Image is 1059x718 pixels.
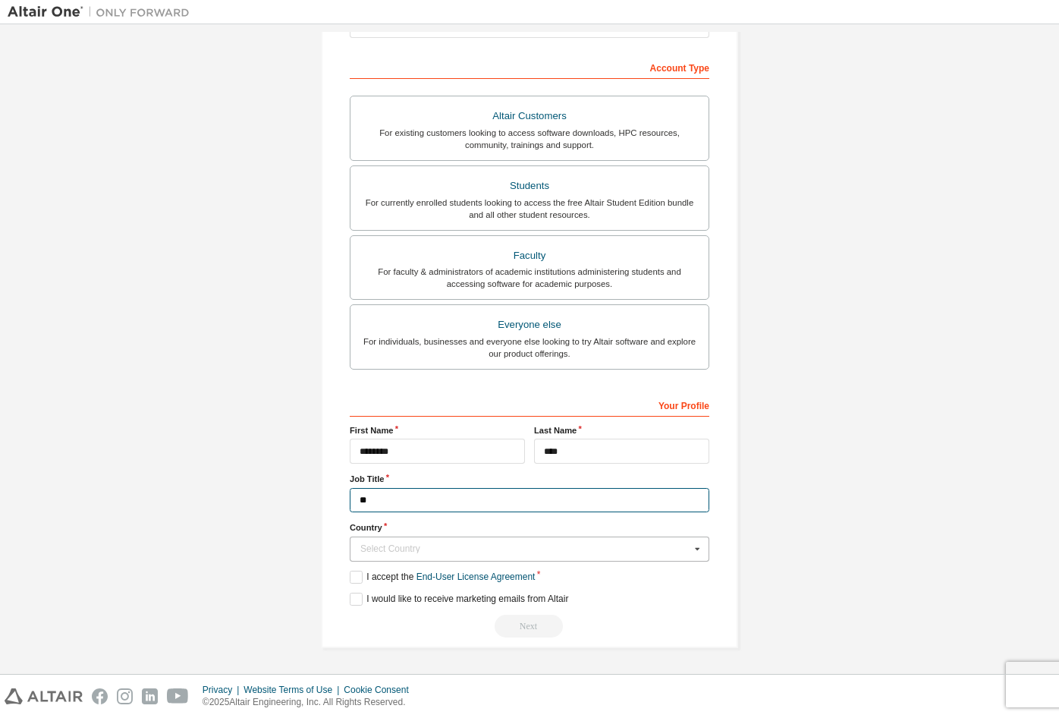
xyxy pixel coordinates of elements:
img: youtube.svg [167,688,189,704]
img: facebook.svg [92,688,108,704]
img: Altair One [8,5,197,20]
img: linkedin.svg [142,688,158,704]
div: For currently enrolled students looking to access the free Altair Student Edition bundle and all ... [360,197,699,221]
label: I accept the [350,571,535,584]
div: Read and acccept EULA to continue [350,615,709,638]
label: Last Name [534,424,709,436]
div: Faculty [360,245,699,266]
div: Privacy [203,684,244,696]
label: Job Title [350,473,709,485]
div: Select Country [360,544,690,553]
label: I would like to receive marketing emails from Altair [350,593,568,606]
div: Account Type [350,55,709,79]
div: Website Terms of Use [244,684,344,696]
div: Your Profile [350,392,709,417]
label: First Name [350,424,525,436]
p: © 2025 Altair Engineering, Inc. All Rights Reserved. [203,696,418,709]
div: For existing customers looking to access software downloads, HPC resources, community, trainings ... [360,127,699,151]
div: Altair Customers [360,105,699,127]
div: For individuals, businesses and everyone else looking to try Altair software and explore our prod... [360,335,699,360]
div: Students [360,175,699,197]
div: For faculty & administrators of academic institutions administering students and accessing softwa... [360,266,699,290]
div: Cookie Consent [344,684,417,696]
a: End-User License Agreement [416,572,536,582]
label: Country [350,521,709,534]
img: instagram.svg [117,688,133,704]
img: altair_logo.svg [5,688,83,704]
div: Everyone else [360,314,699,335]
